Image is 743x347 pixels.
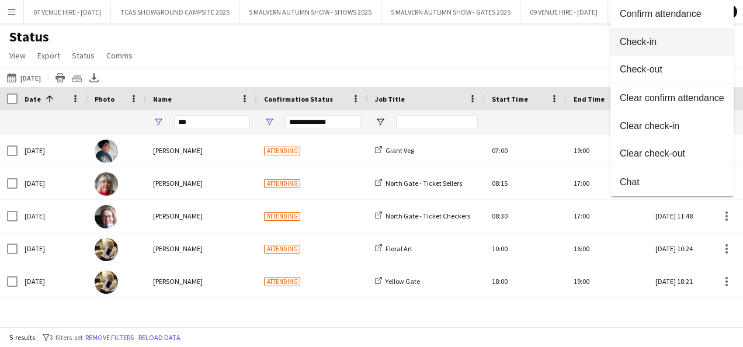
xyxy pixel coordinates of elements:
button: Check-out [610,56,734,84]
span: Confirm attendance [620,9,724,19]
span: Check-out [620,64,724,75]
span: Clear check-in [620,121,724,131]
span: Clear confirm attendance [620,93,724,103]
button: Clear confirm attendance [610,84,734,112]
button: Clear check-out [610,140,734,168]
button: Chat [610,168,734,196]
button: Clear check-in [610,112,734,140]
span: Check-in [620,37,724,47]
span: Chat [620,177,724,188]
button: Check-in [610,28,734,56]
span: Clear check-out [620,148,724,159]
